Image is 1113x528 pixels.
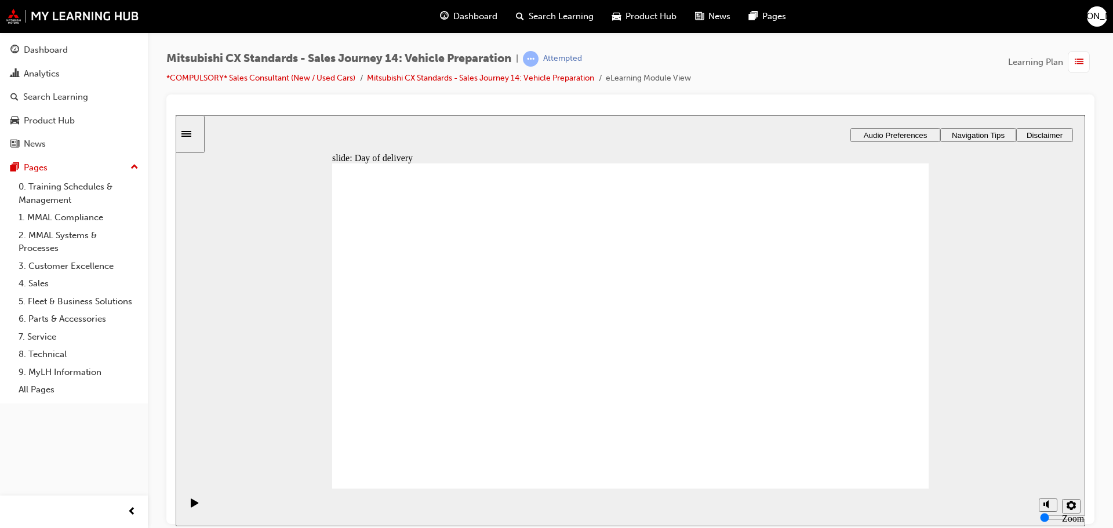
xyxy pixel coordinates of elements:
span: guage-icon [10,45,19,56]
span: search-icon [10,92,19,103]
span: Search Learning [529,10,594,23]
a: news-iconNews [686,5,740,28]
button: Settings [886,384,905,398]
span: Product Hub [625,10,676,23]
span: | [516,52,518,65]
button: Navigation Tips [765,13,841,27]
span: Navigation Tips [776,16,829,24]
div: News [24,137,46,151]
a: 2. MMAL Systems & Processes [14,227,143,257]
a: search-iconSearch Learning [507,5,603,28]
li: eLearning Module View [606,72,691,85]
span: prev-icon [128,505,136,519]
span: list-icon [1075,55,1083,70]
button: Disclaimer [841,13,897,27]
span: learningRecordVerb_ATTEMPT-icon [523,51,539,67]
a: 8. Technical [14,345,143,363]
a: 5. Fleet & Business Solutions [14,293,143,311]
span: pages-icon [10,163,19,173]
a: Dashboard [5,39,143,61]
span: search-icon [516,9,524,24]
button: Play (Ctrl+Alt+P) [6,383,26,402]
button: DashboardAnalyticsSearch LearningProduct HubNews [5,37,143,157]
label: Zoom to fit [886,398,908,429]
span: up-icon [130,160,139,175]
input: volume [864,398,939,407]
div: Product Hub [24,114,75,128]
button: Pages [5,157,143,179]
div: playback controls [6,373,26,411]
button: [PERSON_NAME] [1087,6,1107,27]
a: 0. Training Schedules & Management [14,178,143,209]
button: Unmute (Ctrl+Alt+M) [863,383,882,396]
span: chart-icon [10,69,19,79]
a: Analytics [5,63,143,85]
a: 9. MyLH Information [14,363,143,381]
div: Attempted [543,53,582,64]
button: Learning Plan [1008,51,1094,73]
span: Pages [762,10,786,23]
div: Pages [24,161,48,174]
a: Search Learning [5,86,143,108]
a: *COMPULSORY* Sales Consultant (New / Used Cars) [166,73,355,83]
span: news-icon [10,139,19,150]
a: 6. Parts & Accessories [14,310,143,328]
span: Learning Plan [1008,56,1063,69]
span: car-icon [612,9,621,24]
span: Audio Preferences [688,16,752,24]
a: 4. Sales [14,275,143,293]
div: misc controls [857,373,904,411]
div: Analytics [24,67,60,81]
a: News [5,133,143,155]
a: Product Hub [5,110,143,132]
span: News [708,10,730,23]
a: 3. Customer Excellence [14,257,143,275]
img: mmal [6,9,139,24]
a: pages-iconPages [740,5,795,28]
span: guage-icon [440,9,449,24]
span: news-icon [695,9,704,24]
span: Mitsubishi CX Standards - Sales Journey 14: Vehicle Preparation [166,52,511,65]
a: 1. MMAL Compliance [14,209,143,227]
a: car-iconProduct Hub [603,5,686,28]
a: Mitsubishi CX Standards - Sales Journey 14: Vehicle Preparation [367,73,594,83]
button: Audio Preferences [675,13,765,27]
span: Dashboard [453,10,497,23]
span: Disclaimer [851,16,887,24]
a: guage-iconDashboard [431,5,507,28]
a: All Pages [14,381,143,399]
span: car-icon [10,116,19,126]
span: pages-icon [749,9,758,24]
div: Dashboard [24,43,68,57]
a: 7. Service [14,328,143,346]
div: Search Learning [23,90,88,104]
